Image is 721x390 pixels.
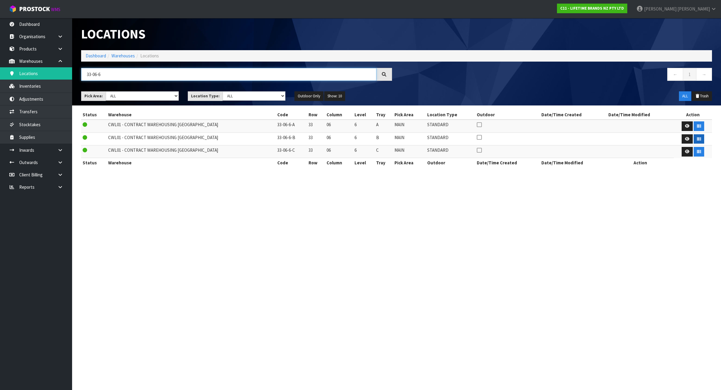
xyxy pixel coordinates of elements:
[560,6,624,11] strong: C11 - LIFETIME BRANDS NZ PTY LTD
[307,158,325,168] th: Row
[107,120,275,133] td: CWL01 - CONTRACT WAREHOUSING [GEOGRAPHIC_DATA]
[81,110,107,120] th: Status
[86,53,106,59] a: Dashboard
[393,110,426,120] th: Pick Area
[692,91,712,101] button: Trash
[19,5,50,13] span: ProStock
[679,91,691,101] button: ALL
[276,145,307,158] td: 33-06-6-C
[107,158,275,168] th: Warehouse
[81,27,392,41] h1: Locations
[353,110,375,120] th: Level
[307,120,325,133] td: 33
[325,110,353,120] th: Column
[375,110,393,120] th: Tray
[426,158,475,168] th: Outdoor
[683,68,696,81] a: 1
[557,4,627,13] a: C11 - LIFETIME BRANDS NZ PTY LTD
[307,145,325,158] td: 33
[607,158,674,168] th: Action
[9,5,17,13] img: cube-alt.png
[107,133,275,145] td: CWL01 - CONTRACT WAREHOUSING [GEOGRAPHIC_DATA]
[401,68,712,83] nav: Page navigation
[375,145,393,158] td: C
[667,68,683,81] a: ←
[696,68,712,81] a: →
[307,110,325,120] th: Row
[325,120,353,133] td: 06
[353,145,375,158] td: 6
[84,93,103,99] strong: Pick Area:
[191,93,220,99] strong: Location Type:
[276,133,307,145] td: 33-06-6-B
[426,133,475,145] td: STANDARD
[81,158,107,168] th: Status
[294,91,324,101] button: Outdoor Only
[426,145,475,158] td: STANDARD
[276,120,307,133] td: 33-06-6-A
[81,68,376,81] input: Search locations
[276,110,307,120] th: Code
[677,6,710,12] span: [PERSON_NAME]
[644,6,677,12] span: [PERSON_NAME]
[674,110,712,120] th: Action
[375,133,393,145] td: B
[426,110,475,120] th: Location Type
[475,158,540,168] th: Date/Time Created
[353,120,375,133] td: 6
[393,120,426,133] td: MAIN
[325,158,353,168] th: Column
[353,133,375,145] td: 6
[324,91,345,101] button: Show: 10
[540,158,607,168] th: Date/Time Modified
[107,110,275,120] th: Warehouse
[393,158,426,168] th: Pick Area
[353,158,375,168] th: Level
[307,133,325,145] td: 33
[375,158,393,168] th: Tray
[540,110,607,120] th: Date/Time Created
[607,110,674,120] th: Date/Time Modified
[475,110,540,120] th: Outdoor
[51,7,60,12] small: WMS
[393,133,426,145] td: MAIN
[107,145,275,158] td: CWL01 - CONTRACT WAREHOUSING [GEOGRAPHIC_DATA]
[276,158,307,168] th: Code
[140,53,159,59] span: Locations
[111,53,135,59] a: Warehouses
[426,120,475,133] td: STANDARD
[393,145,426,158] td: MAIN
[325,145,353,158] td: 06
[325,133,353,145] td: 06
[375,120,393,133] td: A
